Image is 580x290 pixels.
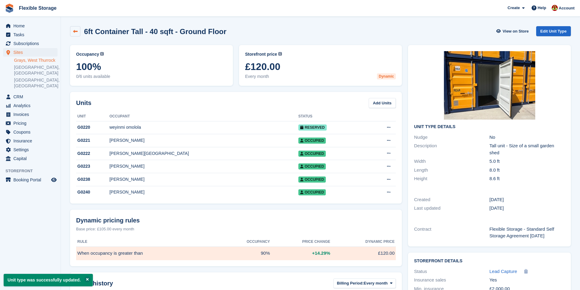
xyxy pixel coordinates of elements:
a: menu [3,137,58,145]
div: Length [414,167,489,174]
span: 0/6 units available [76,73,227,80]
span: Settings [13,145,50,154]
span: Booking Portal [13,176,50,184]
span: Analytics [13,101,50,110]
img: stora-icon-8386f47178a22dfd0bd8f6a31ec36ba5ce8667c1dd55bd0f319d3a0aa187defe.svg [5,4,14,13]
a: menu [3,154,58,163]
h2: Units [76,98,91,107]
span: Occupancy [76,51,99,58]
div: Contract [414,226,489,239]
span: Home [13,22,50,30]
div: G0223 [76,163,109,169]
a: menu [3,101,58,110]
span: CRM [13,93,50,101]
div: Width [414,158,489,165]
th: Unit [76,112,109,121]
td: When occupancy is greater than [76,246,220,260]
div: Insurance sales [414,277,489,284]
a: menu [3,145,58,154]
h2: 6ft Container Tall - 40 sqft - Ground Floor [84,27,227,36]
div: Nudge [414,134,489,141]
th: Occupant [109,112,298,121]
div: Dynamic pricing rules [76,216,396,225]
span: £120.00 [378,250,395,257]
span: Storefront [5,168,61,174]
div: Description [414,142,489,156]
div: Dynamic [377,73,396,79]
div: G0222 [76,150,109,157]
div: Status [414,268,489,275]
span: Lead Capture [490,269,517,274]
a: Preview store [50,176,58,183]
a: menu [3,93,58,101]
span: Occupied [298,163,326,169]
a: menu [3,48,58,57]
span: Reserved [298,124,327,131]
span: Insurance [13,137,50,145]
a: Add Units [369,98,396,108]
a: [GEOGRAPHIC_DATA], [GEOGRAPHIC_DATA] [14,77,58,89]
div: 5.0 ft [490,158,565,165]
div: [DATE] [490,205,565,212]
div: [PERSON_NAME][GEOGRAPHIC_DATA] [109,150,298,157]
th: Status [298,112,366,121]
div: weyinmi omolola [109,124,298,131]
div: [PERSON_NAME] [109,163,298,169]
h2: Unit Type details [414,124,565,129]
span: 100% [76,61,227,72]
span: Subscriptions [13,39,50,48]
div: [PERSON_NAME] [109,176,298,183]
span: Occupied [298,176,326,183]
a: [GEOGRAPHIC_DATA], [GEOGRAPHIC_DATA] [14,65,58,76]
span: Occupied [298,151,326,157]
a: menu [3,110,58,119]
a: menu [3,39,58,48]
img: icon-info-grey-7440780725fd019a000dd9b08b2336e03edf1995a4989e88bcd33f0948082b44.svg [278,52,282,56]
span: Occupancy [247,239,270,244]
div: G0221 [76,137,109,144]
div: G0220 [76,124,109,131]
span: Occupied [298,138,326,144]
a: View on Store [496,26,531,36]
a: Lead Capture [490,268,517,275]
p: Unit type was successfully updated. [4,274,93,286]
div: 8.0 ft [490,167,565,174]
h2: Storefront Details [414,259,565,264]
span: Every month [364,280,388,286]
span: Tasks [13,30,50,39]
span: Invoices [13,110,50,119]
a: menu [3,119,58,128]
span: 90% [261,250,270,257]
a: Edit Unit Type [536,26,571,36]
span: £120.00 [245,61,396,72]
div: [DATE] [490,196,565,203]
a: menu [3,30,58,39]
div: [PERSON_NAME] [109,189,298,195]
div: 8.6 ft [490,175,565,182]
span: Pricing [13,119,50,128]
span: Price change [302,239,330,244]
span: Create [508,5,520,11]
div: G0238 [76,176,109,183]
span: +14.29% [312,250,330,257]
div: G0240 [76,189,109,195]
a: menu [3,128,58,136]
span: Capital [13,154,50,163]
span: Help [538,5,546,11]
div: No [490,134,565,141]
span: Storefront price [245,51,277,58]
span: Coupons [13,128,50,136]
th: Rule [76,237,220,247]
a: menu [3,22,58,30]
div: Last updated [414,205,489,212]
div: Base price: £105.00 every month [76,226,396,232]
a: Grays, West Thurrock [14,58,58,63]
div: Tall unit - Size of a small garden shed [490,142,565,156]
img: IMG_9135.jpeg [444,51,535,120]
button: Billing Period: Every month [333,278,396,288]
span: Billing Period: [337,280,364,286]
span: Account [559,5,575,11]
span: View on Store [503,28,529,34]
span: Every month [245,73,396,80]
div: [PERSON_NAME] [109,137,298,144]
